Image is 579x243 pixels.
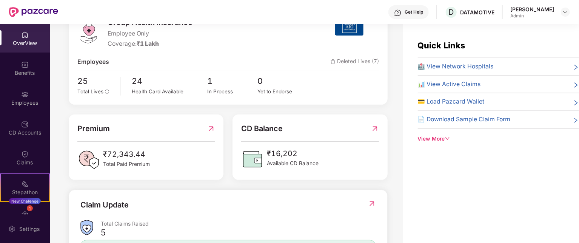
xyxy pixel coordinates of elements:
span: 📄 Download Sample Claim Form [418,115,511,124]
img: RedirectIcon [368,200,376,207]
img: svg+xml;base64,PHN2ZyBpZD0iRW1wbG95ZWVzIiB4bWxucz0iaHR0cDovL3d3dy53My5vcmcvMjAwMC9zdmciIHdpZHRoPS... [21,91,29,98]
span: down [445,136,450,141]
img: logo [77,21,100,44]
img: insurerIcon [335,17,363,36]
img: svg+xml;base64,PHN2ZyB4bWxucz0iaHR0cDovL3d3dy53My5vcmcvMjAwMC9zdmciIHdpZHRoPSIyMSIgaGVpZ2h0PSIyMC... [21,180,29,188]
div: 5 [101,227,106,238]
span: ₹72,343.44 [103,149,150,160]
div: Admin [510,13,554,19]
img: CDBalanceIcon [241,148,264,170]
div: New Challenge [9,198,41,204]
div: View More [418,135,579,143]
span: 💳 Load Pazcard Wallet [418,97,485,107]
span: right [573,81,579,89]
span: 0 [258,75,308,88]
div: Claim Update [80,199,129,211]
span: ₹16,202 [267,148,319,159]
div: Get Help [405,9,423,15]
div: [PERSON_NAME] [510,6,554,13]
span: Quick Links [418,40,465,50]
span: info-circle [105,90,109,94]
span: CD Balance [241,123,283,135]
span: Total Lives [77,88,103,94]
img: ClaimsSummaryIcon [80,220,93,235]
span: 🏥 View Network Hospitals [418,62,494,71]
div: Settings [17,225,42,233]
div: Yet to Endorse [258,88,308,96]
div: Health Card Available [132,88,208,96]
div: Stepathon [1,189,49,196]
img: RedirectIcon [207,123,215,135]
img: RedirectIcon [371,123,379,135]
span: 1 [207,75,257,88]
span: Premium [77,123,110,135]
span: Employees [77,57,109,67]
img: svg+xml;base64,PHN2ZyBpZD0iSG9tZSIgeG1sbnM9Imh0dHA6Ly93d3cudzMub3JnLzIwMDAvc3ZnIiB3aWR0aD0iMjAiIG... [21,31,29,39]
img: svg+xml;base64,PHN2ZyBpZD0iRHJvcGRvd24tMzJ4MzIiIHhtbG5zPSJodHRwOi8vd3d3LnczLm9yZy8yMDAwL3N2ZyIgd2... [562,9,568,15]
div: DATAMOTIVE [460,9,494,16]
img: deleteIcon [331,59,336,64]
span: Deleted Lives (7) [331,57,379,67]
span: right [573,99,579,107]
div: 1 [27,205,33,211]
span: D [449,8,454,17]
span: right [573,63,579,71]
img: svg+xml;base64,PHN2ZyBpZD0iSGVscC0zMngzMiIgeG1sbnM9Imh0dHA6Ly93d3cudzMub3JnLzIwMDAvc3ZnIiB3aWR0aD... [394,9,402,17]
span: ₹1 Lakh [137,40,159,47]
img: svg+xml;base64,PHN2ZyBpZD0iRW5kb3JzZW1lbnRzIiB4bWxucz0iaHR0cDovL3d3dy53My5vcmcvMjAwMC9zdmciIHdpZH... [21,210,29,218]
span: Available CD Balance [267,159,319,168]
span: right [573,116,579,124]
span: 24 [132,75,208,88]
div: Coverage: [108,39,193,49]
img: svg+xml;base64,PHN2ZyBpZD0iQ2xhaW0iIHhtbG5zPSJodHRwOi8vd3d3LnczLm9yZy8yMDAwL3N2ZyIgd2lkdGg9IjIwIi... [21,150,29,158]
img: New Pazcare Logo [9,7,58,17]
span: Employee Only [108,29,193,39]
span: Total Paid Premium [103,160,150,169]
span: 📊 View Active Claims [418,80,481,89]
img: svg+xml;base64,PHN2ZyBpZD0iQmVuZWZpdHMiIHhtbG5zPSJodHRwOi8vd3d3LnczLm9yZy8yMDAwL3N2ZyIgd2lkdGg9Ij... [21,61,29,68]
span: 25 [77,75,115,88]
img: PaidPremiumIcon [77,149,100,171]
img: svg+xml;base64,PHN2ZyBpZD0iQ0RfQWNjb3VudHMiIGRhdGEtbmFtZT0iQ0QgQWNjb3VudHMiIHhtbG5zPSJodHRwOi8vd3... [21,121,29,128]
img: svg+xml;base64,PHN2ZyBpZD0iU2V0dGluZy0yMHgyMCIgeG1sbnM9Imh0dHA6Ly93d3cudzMub3JnLzIwMDAvc3ZnIiB3aW... [8,225,15,233]
div: Total Claims Raised [101,220,376,227]
div: In Process [207,88,257,96]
